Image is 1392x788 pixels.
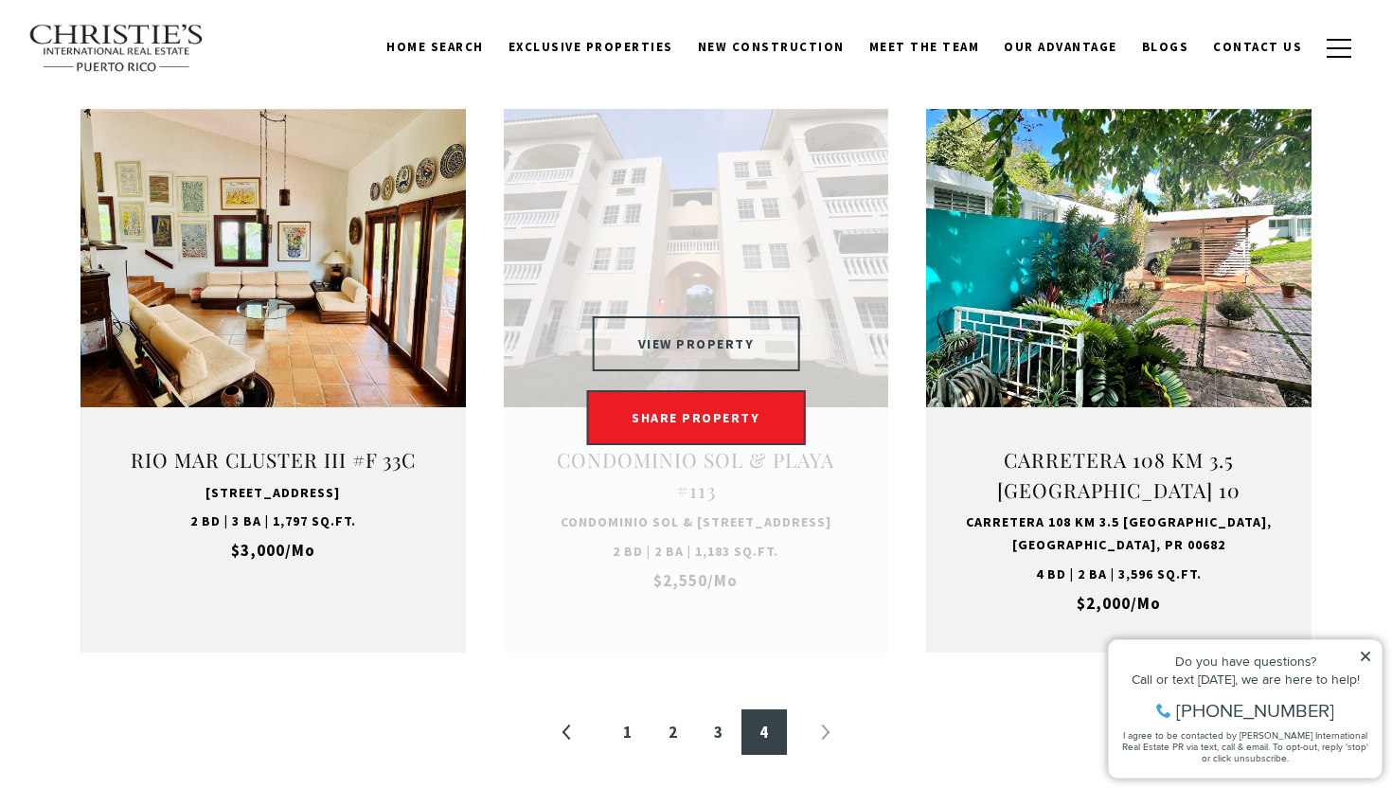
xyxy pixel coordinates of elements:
[698,39,845,55] span: New Construction
[651,709,696,755] a: 2
[20,61,274,74] div: Call or text [DATE], we are here to help!
[741,709,787,755] a: 4
[20,43,274,56] div: Do you have questions?
[28,24,205,73] img: Christie's International Real Estate text transparent background
[593,316,800,371] button: VIEW PROPERTY
[605,709,651,755] a: 1
[509,39,673,55] span: Exclusive Properties
[1314,21,1364,76] button: button
[78,89,236,108] span: [PHONE_NUMBER]
[504,109,889,653] a: Open this option
[1213,39,1302,55] span: Contact Us
[583,318,810,335] a: VIEW PROPERTY
[1130,29,1202,65] a: Blogs
[991,29,1130,65] a: Our Advantage
[1142,39,1189,55] span: Blogs
[496,29,686,65] a: Exclusive Properties
[857,29,992,65] a: Meet the Team
[696,709,741,755] a: 3
[1004,39,1117,55] span: Our Advantage
[686,29,857,65] a: New Construction
[544,709,590,755] li: Previous page
[24,116,270,152] span: I agree to be contacted by [PERSON_NAME] International Real Estate PR via text, call & email. To ...
[374,29,496,65] a: Home Search
[544,709,590,755] a: «
[586,390,805,445] a: SHARE PROPERTY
